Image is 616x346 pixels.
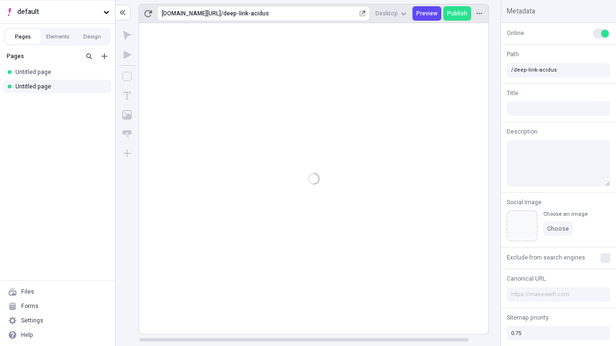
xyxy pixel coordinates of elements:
span: Description [507,127,538,136]
div: Pages [7,52,79,60]
span: Preview [416,10,437,17]
div: Settings [21,317,43,324]
div: Help [21,331,33,339]
div: Choose an image [543,210,588,218]
span: Publish [447,10,467,17]
button: Button [118,125,136,143]
button: Image [118,106,136,124]
span: Sitemap priority [507,313,549,322]
div: Forms [21,302,38,310]
button: Add new [99,50,110,62]
button: Design [75,29,110,44]
button: Box [118,68,136,85]
input: https://makeswift.com [507,287,610,302]
button: Text [118,87,136,104]
div: Untitled page [15,83,103,90]
span: Path [507,50,519,59]
span: default [17,7,100,17]
button: Preview [412,6,441,21]
span: Social Image [507,198,541,207]
button: Publish [443,6,471,21]
div: Files [21,288,34,296]
span: Desktop [375,10,398,17]
span: Canonical URL [507,274,546,283]
div: deep-link-acidus [223,10,358,17]
div: / [221,10,223,17]
div: Untitled page [15,68,103,76]
div: [URL][DOMAIN_NAME] [162,10,221,17]
button: Pages [6,29,40,44]
button: Choose [543,222,573,236]
span: Online [507,29,524,37]
span: Title [507,89,518,98]
button: Elements [40,29,75,44]
button: Desktop [372,6,411,21]
span: Exclude from search engines [507,253,585,262]
span: Choose [547,225,569,233]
